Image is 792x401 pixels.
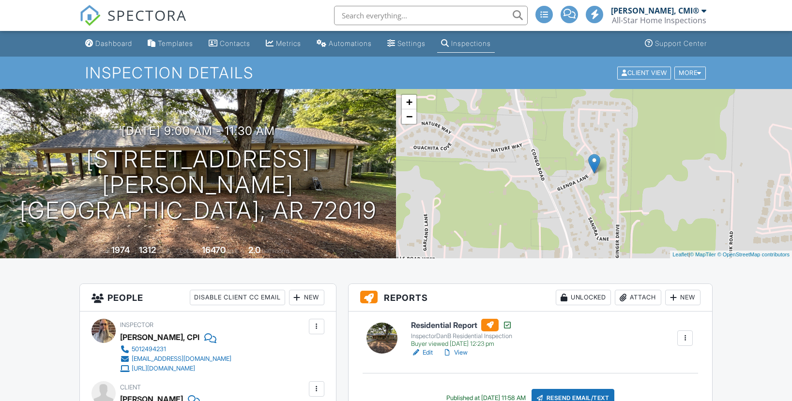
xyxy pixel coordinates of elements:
[437,35,495,53] a: Inspections
[227,247,239,254] span: sq.ft.
[717,252,790,257] a: © OpenStreetMap contributors
[655,39,707,47] div: Support Center
[205,35,254,53] a: Contacts
[158,39,193,47] div: Templates
[612,15,706,25] div: All-Star Home Inspections
[289,290,324,305] div: New
[15,147,381,223] h1: [STREET_ADDRESS][PERSON_NAME] [GEOGRAPHIC_DATA], AR 72019
[674,66,706,79] div: More
[690,252,716,257] a: © MapTiler
[122,124,275,137] h3: [DATE] 9:00 am - 11:30 am
[402,109,416,124] a: Zoom out
[411,319,512,331] h6: Residential Report
[611,6,699,15] div: [PERSON_NAME], CMI®
[79,13,187,33] a: SPECTORA
[95,39,132,47] div: Dashboard
[641,35,711,53] a: Support Center
[190,290,285,305] div: Disable Client CC Email
[411,332,512,340] div: InspectorDanB Residential Inspection
[132,345,166,353] div: 5012494231
[556,290,611,305] div: Unlocked
[220,39,250,47] div: Contacts
[120,354,231,364] a: [EMAIL_ADDRESS][DOMAIN_NAME]
[383,35,429,53] a: Settings
[99,247,110,254] span: Built
[411,340,512,348] div: Buyer viewed [DATE] 12:23 pm
[79,5,101,26] img: The Best Home Inspection Software - Spectora
[262,35,305,53] a: Metrics
[616,69,673,76] a: Client View
[120,330,199,344] div: [PERSON_NAME], CPI
[672,252,688,257] a: Leaflet
[80,284,336,312] h3: People
[202,245,226,255] div: 16470
[107,5,187,25] span: SPECTORA
[402,95,416,109] a: Zoom in
[120,384,141,391] span: Client
[157,247,171,254] span: sq. ft.
[85,64,706,81] h1: Inspection Details
[120,344,231,354] a: 5012494231
[132,365,195,372] div: [URL][DOMAIN_NAME]
[120,321,153,328] span: Inspector
[120,364,231,373] a: [URL][DOMAIN_NAME]
[329,39,372,47] div: Automations
[334,6,528,25] input: Search everything...
[617,66,671,79] div: Client View
[132,355,231,363] div: [EMAIL_ADDRESS][DOMAIN_NAME]
[442,348,468,357] a: View
[349,284,712,312] h3: Reports
[397,39,426,47] div: Settings
[180,247,200,254] span: Lot Size
[81,35,136,53] a: Dashboard
[451,39,491,47] div: Inspections
[111,245,130,255] div: 1974
[313,35,376,53] a: Automations (Advanced)
[144,35,197,53] a: Templates
[276,39,301,47] div: Metrics
[262,247,289,254] span: bathrooms
[411,348,433,357] a: Edit
[665,290,701,305] div: New
[411,319,512,348] a: Residential Report InspectorDanB Residential Inspection Buyer viewed [DATE] 12:23 pm
[139,245,156,255] div: 1312
[248,245,260,255] div: 2.0
[615,290,661,305] div: Attach
[670,251,792,259] div: |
